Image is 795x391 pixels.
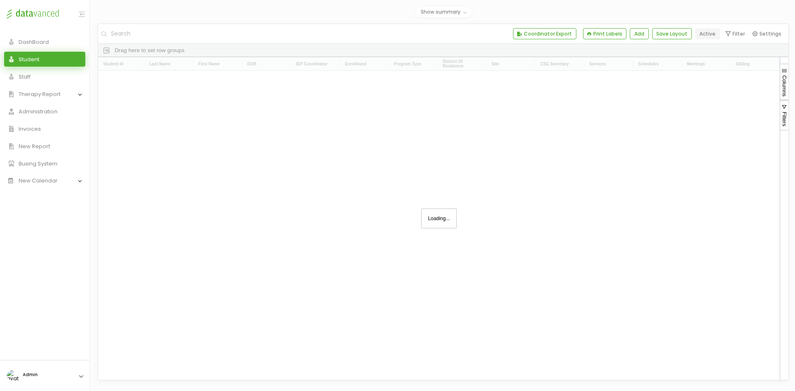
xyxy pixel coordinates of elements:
[4,173,85,187] a: New Calendar
[4,69,85,84] a: Staff
[583,28,627,39] button: Print Labels
[630,28,648,39] a: Add
[14,39,49,45] span: DashBoard
[14,161,58,166] span: Busing System
[14,109,58,114] span: Administration
[4,104,85,119] a: Administration
[4,86,85,101] a: Therapy Report
[749,28,785,39] button: Settings
[722,28,749,39] button: Filter
[781,112,788,126] span: Filters
[14,57,39,62] span: Student
[4,34,85,49] a: DashBoard
[780,100,788,130] button: Filters
[780,64,788,100] button: Columns
[4,156,85,171] a: Busing System
[110,24,509,43] input: Search
[513,28,576,39] button: Coordinator Export
[4,52,85,67] a: Student
[14,144,50,149] span: New Report
[7,369,24,381] img: avatar
[421,209,457,228] span: Loading...
[695,28,720,39] label: Active
[4,121,85,136] a: Invoices
[14,91,60,97] span: Therapy Report
[781,75,788,96] span: Columns
[14,126,41,132] span: Invoices
[23,372,79,377] h5: Admin
[14,178,58,183] span: New Calendar
[652,28,692,39] button: Save Layout
[14,74,31,79] span: Staff
[7,10,59,18] img: Dataadvanced
[115,47,185,53] span: Drag here to set row groups
[4,139,85,154] a: New Report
